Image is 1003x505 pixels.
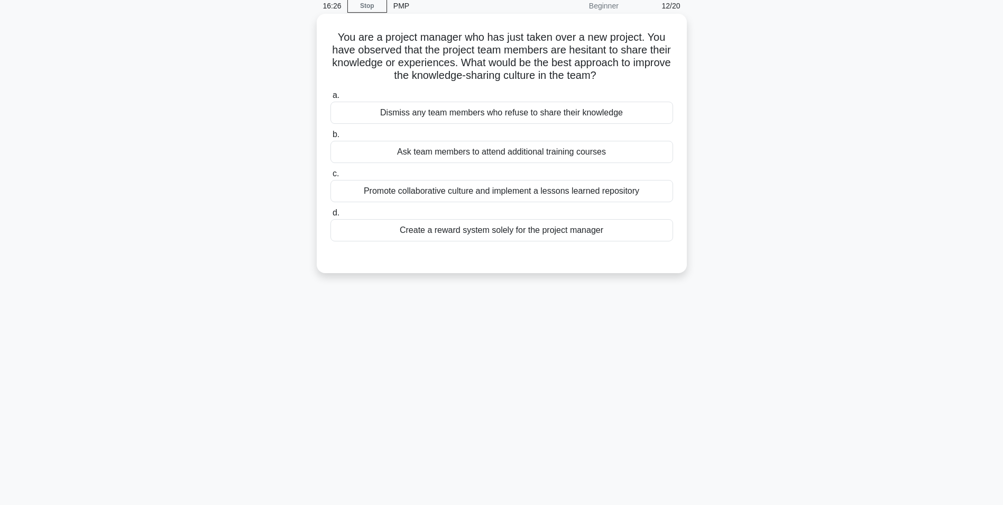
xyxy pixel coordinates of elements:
div: Dismiss any team members who refuse to share their knowledge [330,102,673,124]
span: d. [333,208,339,217]
div: Ask team members to attend additional training courses [330,141,673,163]
div: Create a reward system solely for the project manager [330,219,673,241]
div: Promote collaborative culture and implement a lessons learned repository [330,180,673,202]
span: b. [333,130,339,139]
span: a. [333,91,339,100]
h5: You are a project manager who has just taken over a new project. You have observed that the proje... [329,31,674,83]
span: c. [333,169,339,178]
